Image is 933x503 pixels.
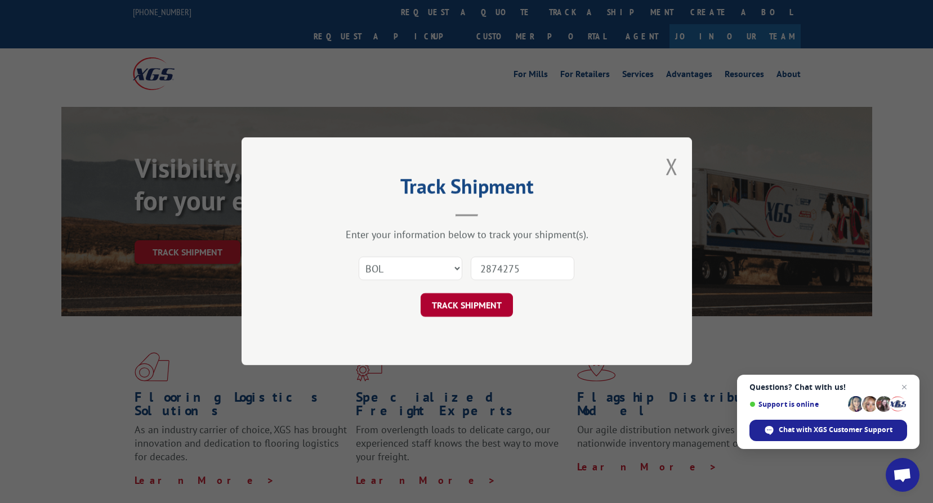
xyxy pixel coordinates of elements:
h2: Track Shipment [298,178,636,200]
span: Support is online [749,400,844,408]
input: Number(s) [471,257,574,281]
span: Chat with XGS Customer Support [779,425,892,435]
div: Chat with XGS Customer Support [749,420,907,441]
span: Questions? Chat with us! [749,383,907,392]
span: Close chat [898,380,911,394]
div: Enter your information below to track your shipment(s). [298,228,636,241]
button: TRACK SHIPMENT [421,294,513,317]
div: Open chat [886,458,919,492]
button: Close modal [666,151,678,181]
